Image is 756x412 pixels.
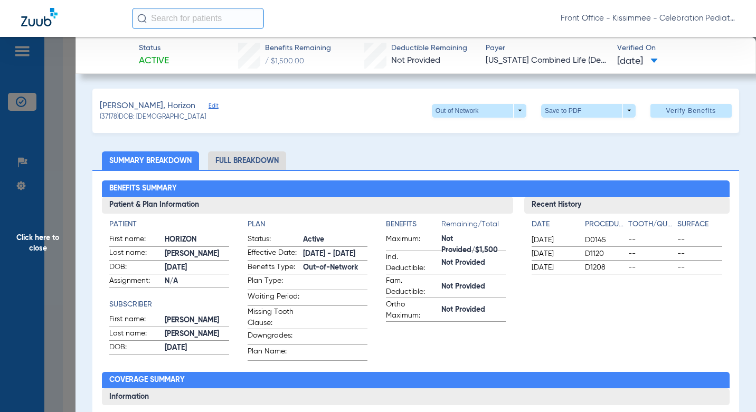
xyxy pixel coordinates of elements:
span: Not Provided [441,257,506,269]
button: Verify Benefits [650,104,732,118]
app-breakdown-title: Tooth/Quad [628,219,673,234]
span: N/A [165,276,229,287]
h4: Procedure [585,219,625,230]
span: -- [677,235,722,245]
span: / $1,500.00 [265,58,304,65]
span: [DATE] [532,262,576,273]
span: Plan Type: [248,275,299,290]
img: Search Icon [137,14,147,23]
span: [DATE] [532,248,576,259]
img: Zuub Logo [21,8,58,26]
span: [PERSON_NAME] [165,315,229,326]
span: [DATE] [532,235,576,245]
span: [PERSON_NAME] [165,329,229,340]
span: Out-of-Network [303,262,367,273]
span: -- [677,248,722,259]
h4: Surface [677,219,722,230]
span: Deductible Remaining [391,43,467,54]
span: Effective Date: [248,247,299,260]
span: D0145 [585,235,625,245]
app-breakdown-title: Benefits [386,219,441,234]
span: -- [628,248,673,259]
span: Status [139,43,169,54]
button: Out of Network [432,104,526,118]
h2: Benefits Summary [102,180,730,197]
span: -- [628,262,673,273]
span: Ortho Maximum: [386,299,438,321]
span: Plan Name: [248,346,299,360]
span: HORIZON [165,234,229,245]
input: Search for patients [132,8,264,29]
span: Downgrades: [248,330,299,344]
span: Edit [209,102,218,112]
span: Verify Benefits [666,107,716,115]
h4: Subscriber [109,299,229,310]
h3: Patient & Plan Information [102,197,513,214]
span: Waiting Period: [248,291,299,305]
h3: Information [102,388,730,405]
span: Not Provided [441,304,506,315]
span: Verified On [617,43,739,54]
span: First name: [109,234,161,246]
span: Status: [248,234,299,246]
span: -- [628,235,673,245]
span: [PERSON_NAME], Horizon [100,100,195,113]
span: DOB: [109,262,161,274]
h4: Patient [109,219,229,230]
span: Active [303,234,367,245]
h4: Plan [248,219,367,230]
button: Save to PDF [541,104,636,118]
li: Summary Breakdown [102,151,199,170]
span: -- [677,262,722,273]
span: DOB: [109,342,161,354]
iframe: Chat Widget [703,361,756,412]
span: Benefits Remaining [265,43,331,54]
span: [PERSON_NAME] [165,248,229,260]
span: [DATE] - [DATE] [303,248,367,260]
app-breakdown-title: Date [532,219,576,234]
span: First name: [109,314,161,327]
span: Ind. Deductible: [386,252,438,274]
app-breakdown-title: Surface [677,219,722,234]
span: Last name: [109,328,161,341]
app-breakdown-title: Procedure [585,219,625,234]
span: D1120 [585,248,625,259]
span: [US_STATE] Combined Life (Dental) [486,54,608,68]
span: D1208 [585,262,625,273]
li: Full Breakdown [208,151,286,170]
span: Benefits Type: [248,262,299,274]
span: [DATE] [165,342,229,353]
span: Assignment: [109,275,161,288]
span: [DATE] [165,262,229,273]
span: Last name: [109,247,161,260]
span: Maximum: [386,234,438,251]
span: Front Office - Kissimmee - Celebration Pediatric Dentistry [561,13,735,24]
span: Fam. Deductible: [386,275,438,298]
h4: Benefits [386,219,441,230]
span: Active [139,54,169,68]
h4: Tooth/Quad [628,219,673,230]
span: Remaining/Total [441,219,506,234]
span: Not Provided [391,56,440,65]
span: (37178) DOB: [DEMOGRAPHIC_DATA] [100,113,206,122]
h3: Recent History [524,197,730,214]
span: Payer [486,43,608,54]
span: Not Provided/$1,500 [441,239,506,251]
span: [DATE] [617,55,658,68]
h4: Date [532,219,576,230]
span: Missing Tooth Clause: [248,306,299,329]
h2: Coverage Summary [102,372,730,389]
span: Not Provided [441,281,506,292]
